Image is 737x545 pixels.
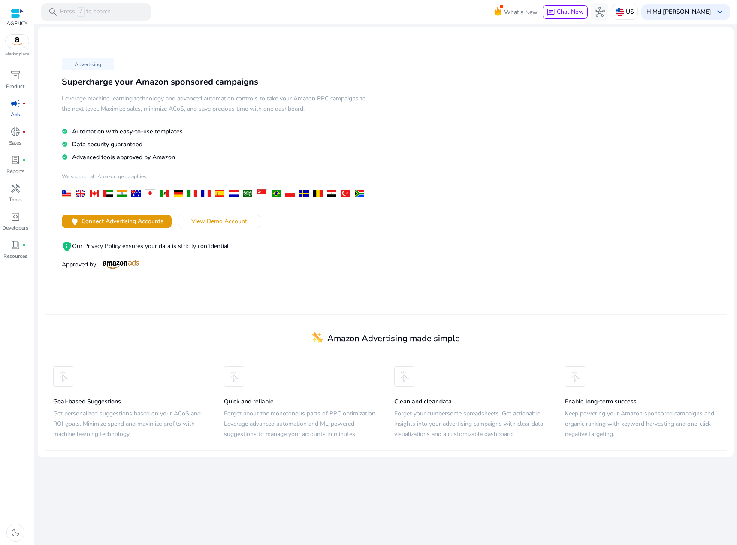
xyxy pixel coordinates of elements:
[53,409,207,439] h5: Get personalized suggestions based on your ACoS and ROI goals. Minimize spend and maximize profit...
[82,217,163,226] span: Connect Advertising Accounts
[62,77,368,87] h3: Supercharge your Amazon sponsored campaigns
[394,409,548,439] h5: Forget your cumbersome spreadsheets. Get actionable insights into your advertising campaigns with...
[565,398,719,406] h5: Enable long-term success
[10,127,21,137] span: donut_small
[62,173,368,186] h4: We support all Amazon geographies:
[62,128,68,135] mat-icon: check_circle
[22,102,26,105] span: fiber_manual_record
[48,7,58,17] span: search
[715,7,725,17] span: keyboard_arrow_down
[595,7,605,17] span: hub
[224,409,378,439] h5: Forget about the monotonous parts of PPC optimization. Leverage advanced automation and ML-powere...
[10,98,21,109] span: campaign
[626,4,634,19] p: US
[504,5,538,20] span: What's New
[6,35,29,48] img: amazon.svg
[10,70,21,80] span: inventory_2
[191,217,247,226] span: View Demo Account
[565,409,719,439] h5: Keep powering your Amazon sponsored campaigns and organic ranking with keyword harvesting and one...
[62,154,68,161] mat-icon: check_circle
[22,130,26,133] span: fiber_manual_record
[10,183,21,194] span: handyman
[646,9,711,15] p: Hi
[62,94,368,114] h5: Leverage machine learning technology and advanced automation controls to take your Amazon PPC cam...
[72,127,183,136] span: Automation with easy-to-use templates
[70,216,80,226] span: power
[72,140,142,148] span: Data security guaranteed
[62,241,368,251] p: Our Privacy Policy ensures your data is strictly confidential
[591,3,608,21] button: hub
[72,153,175,161] span: Advanced tools approved by Amazon
[53,398,207,406] h5: Goal-based Suggestions
[62,215,172,228] button: powerConnect Advertising Accounts
[22,158,26,162] span: fiber_manual_record
[6,20,27,27] p: AGENCY
[62,58,114,70] p: Advertising
[224,398,378,406] h5: Quick and reliable
[557,8,584,16] span: Chat Now
[547,8,555,17] span: chat
[9,196,22,203] p: Tools
[60,7,111,17] p: Press to search
[6,82,24,90] p: Product
[77,7,85,17] span: /
[11,111,20,118] p: Ads
[6,167,24,175] p: Reports
[62,141,68,148] mat-icon: check_circle
[22,243,26,247] span: fiber_manual_record
[62,241,72,251] mat-icon: privacy_tip
[5,51,29,58] p: Marketplace
[62,260,368,269] p: Approved by
[394,398,548,406] h5: Clean and clear data
[616,8,624,16] img: us.svg
[327,333,460,344] span: Amazon Advertising made simple
[10,527,21,538] span: dark_mode
[2,224,28,232] p: Developers
[652,8,711,16] b: Md [PERSON_NAME]
[10,240,21,250] span: book_4
[543,5,588,19] button: chatChat Now
[178,215,260,228] button: View Demo Account
[3,252,27,260] p: Resources
[10,155,21,165] span: lab_profile
[10,212,21,222] span: code_blocks
[9,139,21,147] p: Sales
